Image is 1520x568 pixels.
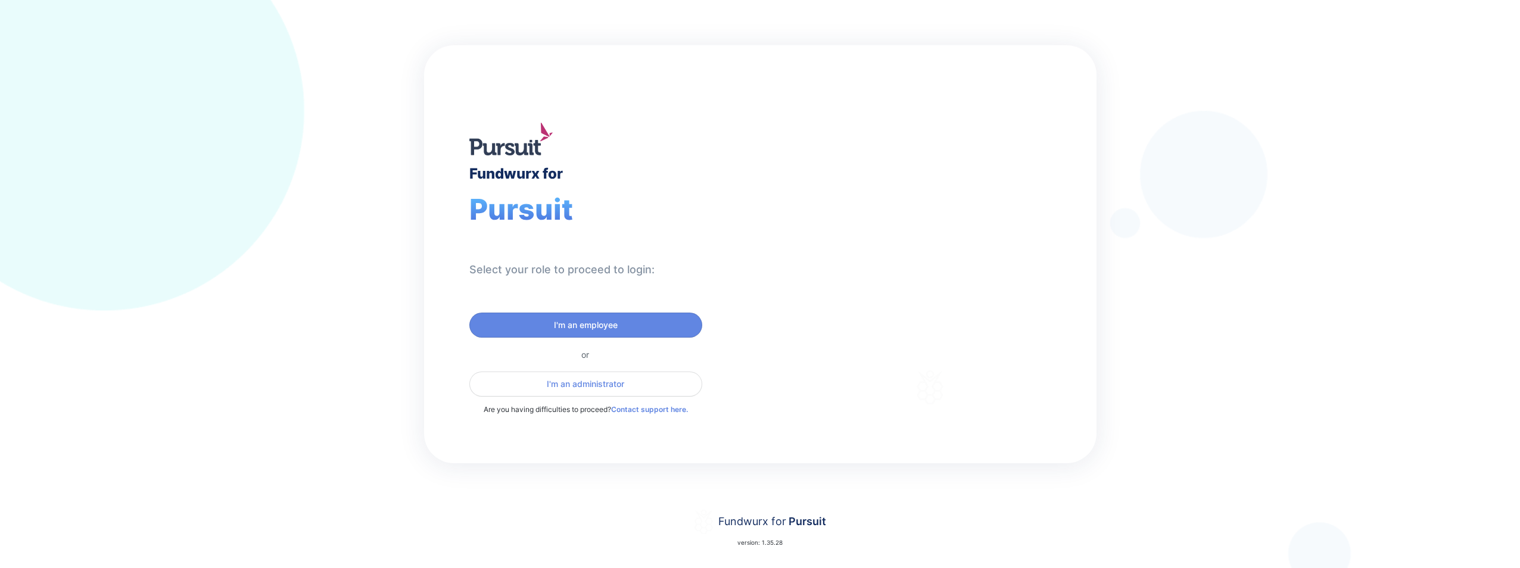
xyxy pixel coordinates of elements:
[828,203,921,214] div: Welcome to
[469,313,702,338] button: I'm an employee
[469,263,655,277] div: Select your role to proceed to login:
[718,513,826,530] div: Fundwurx for
[469,165,563,182] div: Fundwurx for
[611,405,688,414] a: Contact support here.
[469,123,553,156] img: logo.jpg
[828,272,1032,305] div: Thank you for choosing Fundwurx as your partner in driving positive social impact!
[469,404,702,416] p: Are you having difficulties to proceed?
[786,515,826,528] span: Pursuit
[828,219,965,248] div: Fundwurx
[469,372,702,397] button: I'm an administrator
[547,378,624,390] span: I'm an administrator
[469,192,573,227] span: Pursuit
[737,538,783,547] p: version: 1.35.28
[554,319,618,331] span: I'm an employee
[469,349,702,360] div: or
